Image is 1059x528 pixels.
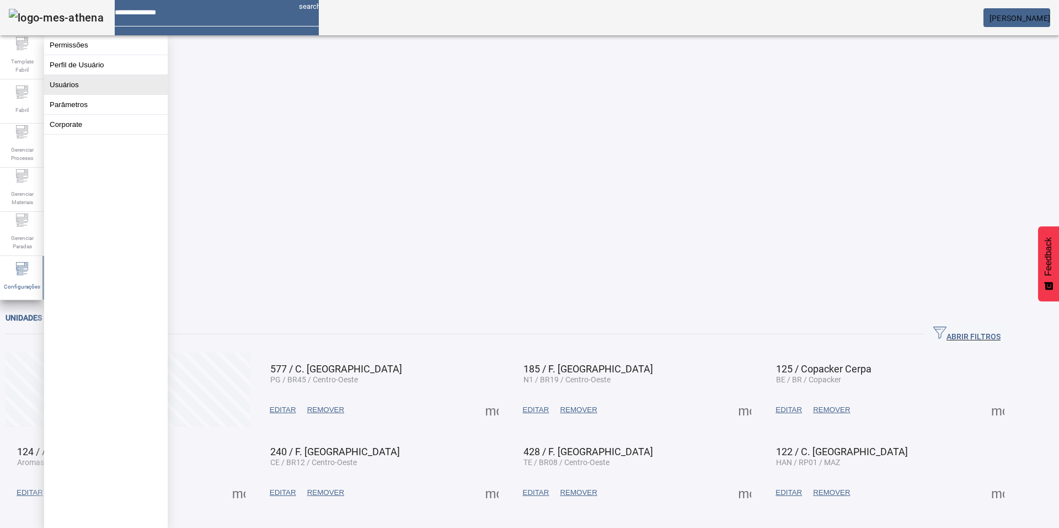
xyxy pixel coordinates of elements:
span: Fabril [12,103,32,118]
span: [PERSON_NAME] [990,14,1050,23]
button: REMOVER [807,400,855,420]
button: REMOVER [302,483,350,503]
span: Configurações [1,279,44,294]
button: EDITAR [264,400,302,420]
button: Mais [735,483,755,503]
button: Usuários [44,75,168,94]
span: REMOVER [560,487,597,498]
span: 428 / F. [GEOGRAPHIC_DATA] [523,446,653,457]
span: TE / BR08 / Centro-Oeste [523,458,609,467]
span: REMOVER [813,487,850,498]
button: REMOVER [302,400,350,420]
span: EDITAR [523,404,549,415]
button: Corporate [44,115,168,134]
button: Parâmetros [44,95,168,114]
button: Mais [482,483,502,503]
span: BE / BR / Copacker [776,375,841,384]
span: N1 / BR19 / Centro-Oeste [523,375,611,384]
button: Feedback - Mostrar pesquisa [1038,226,1059,301]
button: Mais [735,400,755,420]
span: REMOVER [307,404,344,415]
span: EDITAR [270,487,296,498]
span: Gerenciar Paradas [6,231,39,254]
span: Feedback [1044,237,1053,276]
span: Aromas / BRV1 / Verticalizadas [17,458,125,467]
span: Unidades [6,313,42,322]
span: Gerenciar Materiais [6,186,39,210]
span: HAN / RP01 / MAZ [776,458,840,467]
span: 240 / F. [GEOGRAPHIC_DATA] [270,446,400,457]
span: REMOVER [307,487,344,498]
button: Perfil de Usuário [44,55,168,74]
span: PG / BR45 / Centro-Oeste [270,375,358,384]
button: EDITAR [517,400,555,420]
button: Mais [229,483,249,503]
button: Permissões [44,35,168,55]
button: EDITAR [770,483,807,503]
button: ABRIR FILTROS [924,324,1009,344]
button: REMOVER [554,400,602,420]
button: EDITAR [770,400,807,420]
span: 577 / C. [GEOGRAPHIC_DATA] [270,363,402,375]
span: EDITAR [775,404,802,415]
span: REMOVER [560,404,597,415]
button: Mais [988,483,1008,503]
span: 122 / C. [GEOGRAPHIC_DATA] [776,446,908,457]
button: EDITAR [264,483,302,503]
button: REMOVER [807,483,855,503]
span: 125 / Copacker Cerpa [776,363,871,375]
span: Template Fabril [6,54,39,77]
button: Mais [482,400,502,420]
span: REMOVER [813,404,850,415]
span: EDITAR [523,487,549,498]
span: EDITAR [270,404,296,415]
span: 124 / Aromas Verticalizadas [17,446,141,457]
button: EDITAR [11,483,49,503]
span: EDITAR [775,487,802,498]
img: logo-mes-athena [9,9,104,26]
span: Gerenciar Processo [6,142,39,166]
button: Mais [988,400,1008,420]
span: 185 / F. [GEOGRAPHIC_DATA] [523,363,653,375]
button: REMOVER [554,483,602,503]
span: ABRIR FILTROS [933,326,1001,343]
button: EDITAR [517,483,555,503]
span: EDITAR [17,487,43,498]
span: CE / BR12 / Centro-Oeste [270,458,357,467]
button: Criar unidade [6,353,250,427]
